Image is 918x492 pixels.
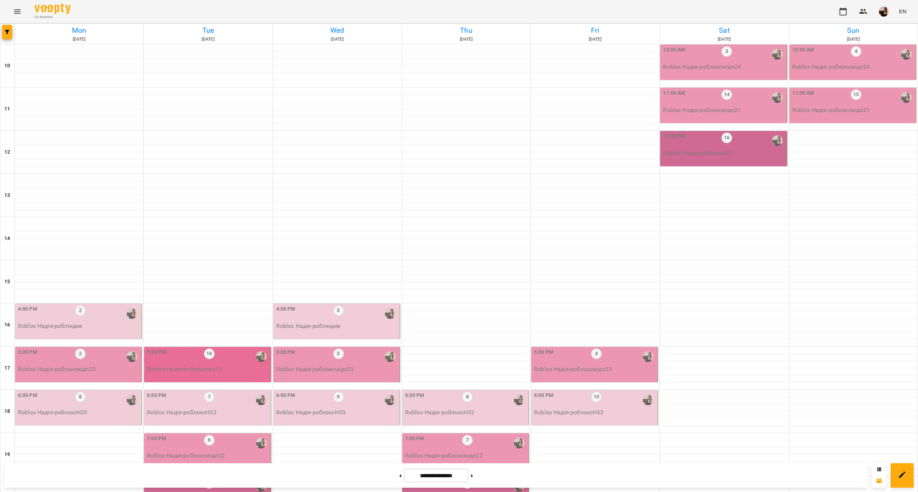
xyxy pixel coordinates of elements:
label: 10:00 AM [663,46,685,54]
label: 10 [591,392,602,402]
h6: [DATE] [145,36,271,43]
label: 11:00 AM [663,89,685,97]
label: 8 [75,392,86,402]
img: Надія Шрай [385,351,395,362]
label: 3 [333,305,344,316]
img: Надія Шрай [256,394,267,405]
h6: 16 [4,321,10,329]
label: 3 [333,348,344,359]
label: 6 [204,435,215,446]
h6: [DATE] [403,36,529,43]
label: 6:00 PM [276,392,295,400]
h6: 12 [4,148,10,156]
img: Надія Шрай [642,351,653,362]
img: Надія Шрай [901,92,912,103]
label: 7 [204,392,215,402]
button: EN [896,5,909,18]
span: EN [899,8,906,15]
p: Roblox Надія - робліндив [276,322,398,330]
span: For Business [35,15,71,19]
label: 9 [333,392,344,402]
h6: Wed [274,25,400,36]
label: 5:00 PM [147,348,166,356]
h6: 13 [4,191,10,199]
p: Roblox Надія - роблоксмідл23 [534,365,656,374]
label: 11:00 AM [792,89,814,97]
img: Надія Шрай [385,308,395,319]
p: Roblox Надія - роблоксмідл22 [147,451,269,460]
h6: [DATE] [532,36,658,43]
label: 10:00 AM [792,46,814,54]
label: 6:00 PM [534,392,553,400]
h6: 15 [4,278,10,286]
h6: 19 [4,451,10,459]
h6: Sat [661,25,787,36]
p: Roblox Надія - роблоксмідл23 [276,365,398,374]
label: 14 [721,89,732,100]
p: Roblox Надія - роблоксмідл22 [405,451,527,460]
p: Roblox Надія - роблоксН32 [405,408,527,417]
img: Voopty Logo [35,4,71,14]
label: 16 [721,132,732,143]
p: Roblox Надія - робліндив [18,322,140,330]
h6: Sun [790,25,917,36]
img: f1c8304d7b699b11ef2dd1d838014dff.jpg [879,6,889,17]
img: Надія Шрай [642,394,653,405]
label: 7 [462,435,473,446]
label: 3 [721,46,732,57]
h6: 17 [4,364,10,372]
h6: [DATE] [274,36,400,43]
h6: [DATE] [16,36,142,43]
img: Надія Шрай [901,49,912,60]
label: 5:00 PM [276,348,295,356]
img: Надія Шрай [256,351,267,362]
div: Надія Шрай [126,351,137,362]
label: 5:00 PM [18,348,37,356]
div: Надія Шрай [514,394,524,405]
p: Roblox Надія - роблоксН33 [18,408,140,417]
label: 6:00 PM [147,392,166,400]
label: 5:00 PM [534,348,553,356]
label: 12:00 PM [663,132,685,140]
label: 4:00 PM [18,305,37,313]
label: 4 [851,46,861,57]
img: Надія Шрай [514,438,524,448]
div: Надія Шрай [126,308,137,319]
p: Roblox Надія - роблоксН33 [534,408,656,417]
h6: 10 [4,62,10,70]
label: 7:00 PM [405,435,424,443]
p: Roblox Надія - роблоксН33 [276,408,398,417]
p: Roblox Надія - роблокспро11 [147,365,269,374]
p: Roblox Надія - роблоксмідл24 [663,63,785,71]
p: Roblox Надія - роблоксмідл21 [792,106,914,114]
h6: [DATE] [790,36,917,43]
img: Надія Шрай [126,394,137,405]
img: Надія Шрай [772,92,783,103]
h6: Tue [145,25,271,36]
img: Надія Шрай [385,394,395,405]
label: 8 [462,392,473,402]
h6: 18 [4,407,10,415]
div: Надія Шрай [772,135,783,146]
label: 4:00 PM [276,305,295,313]
img: Надія Шрай [772,49,783,60]
button: Menu [9,3,26,20]
p: Roblox Надія - роблоксмідл23 [18,365,140,374]
label: 2 [75,305,86,316]
label: 6:00 PM [18,392,37,400]
label: 7:00 PM [147,435,166,443]
img: Надія Шрай [256,438,267,448]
